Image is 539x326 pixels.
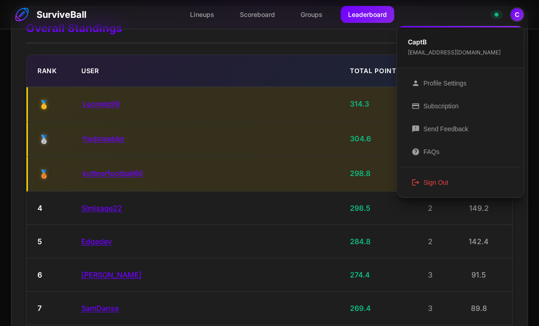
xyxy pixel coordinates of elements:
[401,171,520,194] button: logoutSign Out
[15,7,29,22] img: SurviveBall
[408,37,513,47] div: CaptB
[183,6,222,23] a: Lineups
[408,48,513,57] div: [EMAIL_ADDRESS][DOMAIN_NAME]
[15,7,86,22] a: SurviveBall
[412,125,420,133] span: feedback
[401,95,520,118] button: credit_cardSubscription
[233,6,282,23] a: Scoreboard
[341,6,394,23] a: Leaderboard
[412,102,420,110] span: credit_card
[412,79,420,87] span: person
[293,6,330,23] a: Groups
[510,7,524,22] button: Open profile menu
[401,118,520,140] button: feedbackSend Feedback
[412,178,420,187] span: logout
[401,72,520,95] button: personProfile Settings
[401,140,520,163] button: helpFAQs
[412,148,420,156] span: help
